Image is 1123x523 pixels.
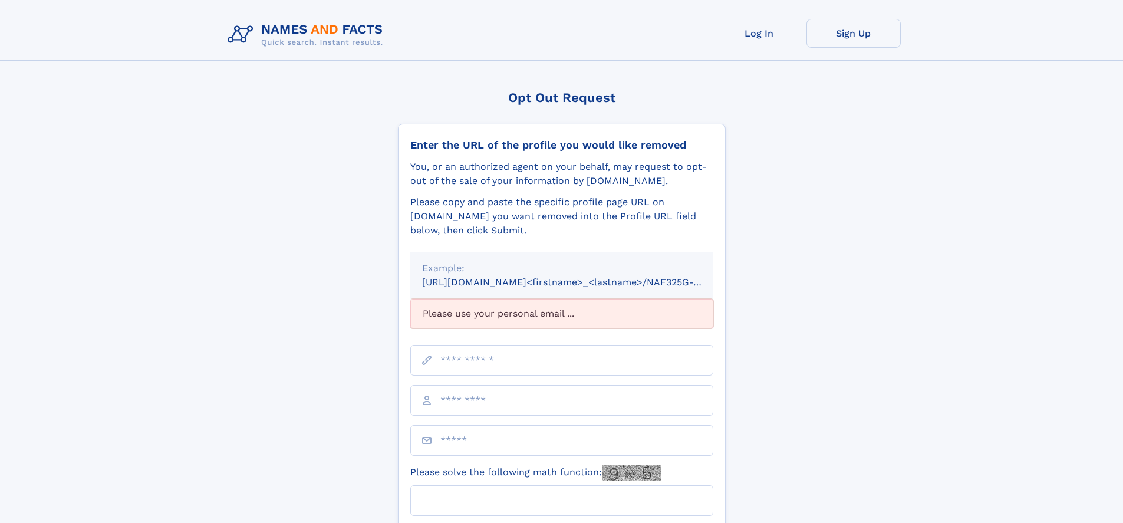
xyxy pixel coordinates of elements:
label: Please solve the following math function: [410,465,661,481]
div: Opt Out Request [398,90,726,105]
div: Example: [422,261,702,275]
img: Logo Names and Facts [223,19,393,51]
div: Please use your personal email ... [410,299,713,328]
div: Enter the URL of the profile you would like removed [410,139,713,152]
div: You, or an authorized agent on your behalf, may request to opt-out of the sale of your informatio... [410,160,713,188]
a: Log In [712,19,806,48]
a: Sign Up [806,19,901,48]
div: Please copy and paste the specific profile page URL on [DOMAIN_NAME] you want removed into the Pr... [410,195,713,238]
small: [URL][DOMAIN_NAME]<firstname>_<lastname>/NAF325G-xxxxxxxx [422,277,736,288]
